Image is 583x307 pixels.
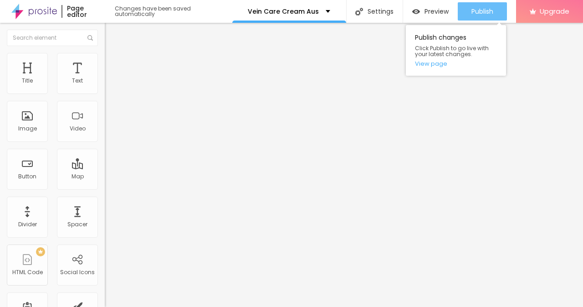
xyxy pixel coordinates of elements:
[105,23,583,307] iframe: Editor
[22,78,33,84] div: Title
[67,221,87,228] div: Spacer
[415,45,497,57] span: Click Publish to go live with your latest changes.
[115,6,232,17] div: Changes have been saved automatically
[406,25,506,76] div: Publish changes
[248,8,319,15] p: Vein Care Cream Aus
[403,2,458,21] button: Preview
[7,30,98,46] input: Search element
[70,125,86,132] div: Video
[61,5,106,18] div: Page editor
[540,7,569,15] span: Upgrade
[18,173,36,180] div: Button
[424,8,449,15] span: Preview
[18,221,37,228] div: Divider
[72,78,83,84] div: Text
[60,269,95,276] div: Social Icons
[355,8,363,16] img: Icone
[458,2,507,21] button: Publish
[471,8,493,15] span: Publish
[415,61,497,67] a: View page
[412,8,420,16] img: view-1.svg
[12,269,43,276] div: HTML Code
[18,125,37,132] div: Image
[72,173,84,180] div: Map
[87,35,93,41] img: Icone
